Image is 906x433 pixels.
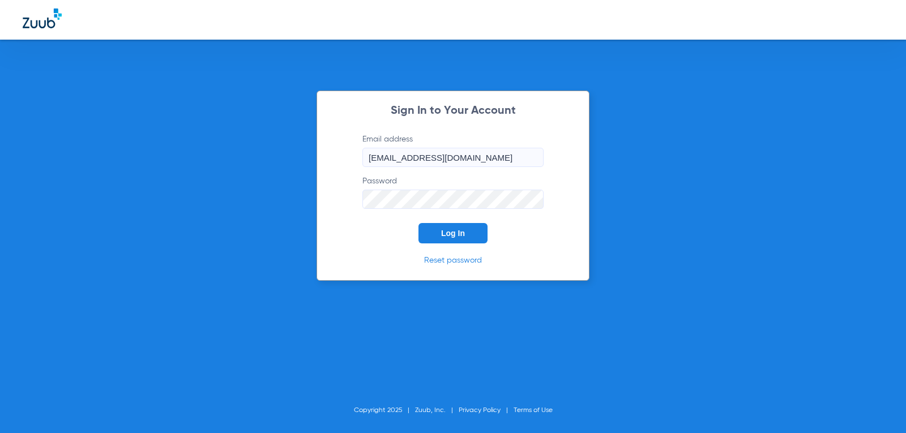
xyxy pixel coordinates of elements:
span: Log In [441,229,465,238]
input: Email address [362,148,544,167]
a: Terms of Use [514,407,553,414]
li: Zuub, Inc. [415,405,459,416]
li: Copyright 2025 [354,405,415,416]
h2: Sign In to Your Account [345,105,561,117]
a: Privacy Policy [459,407,501,414]
button: Log In [418,223,488,243]
a: Reset password [424,256,482,264]
img: Zuub Logo [23,8,62,28]
label: Password [362,175,544,209]
label: Email address [362,134,544,167]
input: Password [362,190,544,209]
